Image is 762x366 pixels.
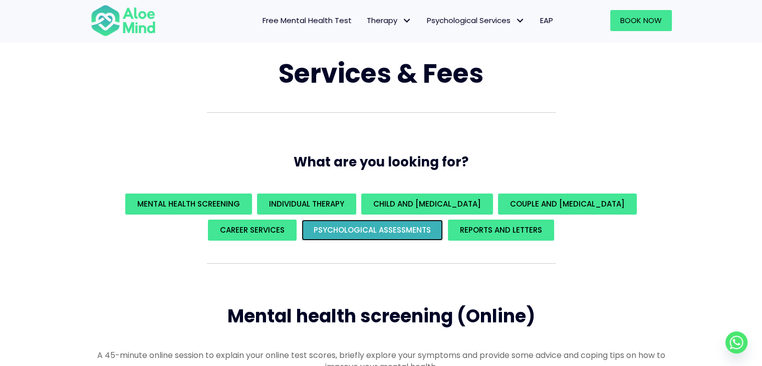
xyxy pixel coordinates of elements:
span: Book Now [620,15,662,26]
img: Aloe mind Logo [91,4,156,37]
a: Psychological ServicesPsychological Services: submenu [419,10,533,31]
span: Career Services [220,225,285,235]
a: Book Now [610,10,672,31]
span: Therapy: submenu [400,14,414,28]
span: Mental health screening (Online) [227,303,535,329]
a: Free Mental Health Test [255,10,359,31]
a: REPORTS AND LETTERS [448,220,554,241]
div: What are you looking for? [91,191,672,243]
a: Career Services [208,220,297,241]
a: Whatsapp [725,331,747,353]
span: Services & Fees [279,55,483,92]
a: Mental Health Screening [125,194,252,215]
a: EAP [533,10,561,31]
span: Therapy [367,15,412,26]
span: Free Mental Health Test [263,15,352,26]
a: Child and [MEDICAL_DATA] [361,194,493,215]
span: EAP [540,15,553,26]
a: Psychological assessments [302,220,443,241]
a: Individual Therapy [257,194,356,215]
span: Mental Health Screening [137,199,240,209]
span: What are you looking for? [294,153,468,171]
span: Psychological Services: submenu [513,14,528,28]
span: Psychological Services [427,15,525,26]
span: Child and [MEDICAL_DATA] [373,199,481,209]
span: Psychological assessments [314,225,431,235]
span: Couple and [MEDICAL_DATA] [510,199,625,209]
a: TherapyTherapy: submenu [359,10,419,31]
nav: Menu [169,10,561,31]
span: Individual Therapy [269,199,344,209]
a: Couple and [MEDICAL_DATA] [498,194,637,215]
span: REPORTS AND LETTERS [460,225,542,235]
